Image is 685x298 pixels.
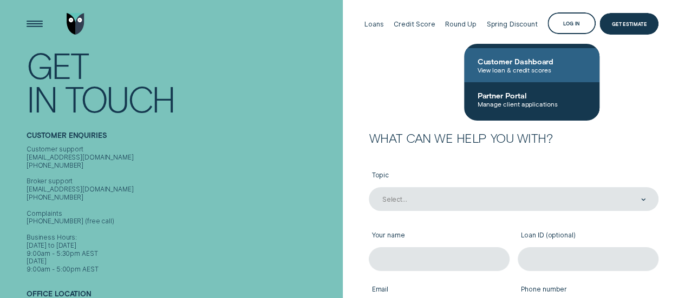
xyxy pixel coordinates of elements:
[27,48,338,115] h1: Get In Touch
[518,225,658,247] label: Loan ID (optional)
[445,20,477,28] div: Round Up
[369,165,658,187] label: Topic
[67,13,84,35] img: Wisr
[369,132,658,144] h2: What can we help you with?
[477,100,586,108] span: Manage client applications
[547,12,596,34] button: Log in
[24,13,45,35] button: Open Menu
[477,66,586,74] span: View loan & credit scores
[599,13,658,35] a: Get Estimate
[382,196,407,204] div: Select...
[477,91,586,100] span: Partner Portal
[364,20,383,28] div: Loans
[27,131,338,146] h2: Customer Enquiries
[27,48,88,82] div: Get
[65,82,174,115] div: Touch
[486,20,537,28] div: Spring Discount
[477,57,586,66] span: Customer Dashboard
[464,48,599,82] a: Customer DashboardView loan & credit scores
[27,145,338,274] div: Customer support [EMAIL_ADDRESS][DOMAIN_NAME] [PHONE_NUMBER] Broker support [EMAIL_ADDRESS][DOMAI...
[394,20,435,28] div: Credit Score
[464,82,599,116] a: Partner PortalManage client applications
[27,82,57,115] div: In
[369,225,510,247] label: Your name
